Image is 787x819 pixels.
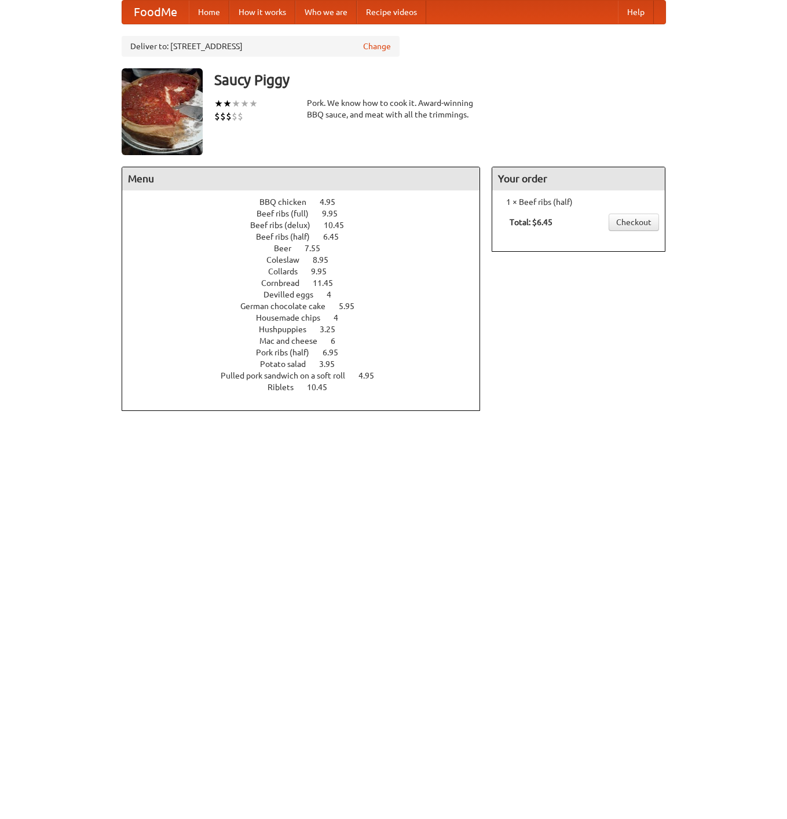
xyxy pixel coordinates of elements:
[305,244,332,253] span: 7.55
[256,232,321,241] span: Beef ribs (half)
[259,197,357,207] a: BBQ chicken 4.95
[240,97,249,110] li: ★
[327,290,343,299] span: 4
[259,197,318,207] span: BBQ chicken
[240,302,337,311] span: German chocolate cake
[259,325,357,334] a: Hushpuppies 3.25
[226,110,232,123] li: $
[221,371,396,380] a: Pulled pork sandwich on a soft roll 4.95
[268,267,348,276] a: Collards 9.95
[268,267,309,276] span: Collards
[221,371,357,380] span: Pulled pork sandwich on a soft roll
[257,209,320,218] span: Beef ribs (full)
[260,359,317,369] span: Potato salad
[609,214,659,231] a: Checkout
[122,167,480,190] h4: Menu
[311,267,338,276] span: 9.95
[214,110,220,123] li: $
[259,325,318,334] span: Hushpuppies
[313,278,345,288] span: 11.45
[261,278,311,288] span: Cornbread
[268,383,305,392] span: Riblets
[259,336,329,346] span: Mac and cheese
[256,348,360,357] a: Pork ribs (half) 6.95
[295,1,357,24] a: Who we are
[618,1,654,24] a: Help
[274,244,303,253] span: Beer
[256,313,332,322] span: Housemade chips
[331,336,347,346] span: 6
[214,68,666,91] h3: Saucy Piggy
[319,359,346,369] span: 3.95
[256,348,321,357] span: Pork ribs (half)
[249,97,258,110] li: ★
[492,167,665,190] h4: Your order
[256,313,360,322] a: Housemade chips 4
[259,336,357,346] a: Mac and cheese 6
[122,36,400,57] div: Deliver to: [STREET_ADDRESS]
[334,313,350,322] span: 4
[268,383,349,392] a: Riblets 10.45
[263,290,325,299] span: Devilled eggs
[510,218,552,227] b: Total: $6.45
[339,302,366,311] span: 5.95
[260,359,356,369] a: Potato salad 3.95
[363,41,391,52] a: Change
[266,255,350,265] a: Coleslaw 8.95
[220,110,226,123] li: $
[323,232,350,241] span: 6.45
[320,197,347,207] span: 4.95
[223,97,232,110] li: ★
[266,255,311,265] span: Coleslaw
[256,232,360,241] a: Beef ribs (half) 6.45
[322,209,349,218] span: 9.95
[232,110,237,123] li: $
[250,221,365,230] a: Beef ribs (delux) 10.45
[324,221,356,230] span: 10.45
[274,244,342,253] a: Beer 7.55
[257,209,359,218] a: Beef ribs (full) 9.95
[122,1,189,24] a: FoodMe
[313,255,340,265] span: 8.95
[320,325,347,334] span: 3.25
[357,1,426,24] a: Recipe videos
[232,97,240,110] li: ★
[214,97,223,110] li: ★
[122,68,203,155] img: angular.jpg
[229,1,295,24] a: How it works
[263,290,353,299] a: Devilled eggs 4
[261,278,354,288] a: Cornbread 11.45
[307,383,339,392] span: 10.45
[323,348,350,357] span: 6.95
[240,302,376,311] a: German chocolate cake 5.95
[237,110,243,123] li: $
[307,97,481,120] div: Pork. We know how to cook it. Award-winning BBQ sauce, and meat with all the trimmings.
[250,221,322,230] span: Beef ribs (delux)
[189,1,229,24] a: Home
[498,196,659,208] li: 1 × Beef ribs (half)
[358,371,386,380] span: 4.95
